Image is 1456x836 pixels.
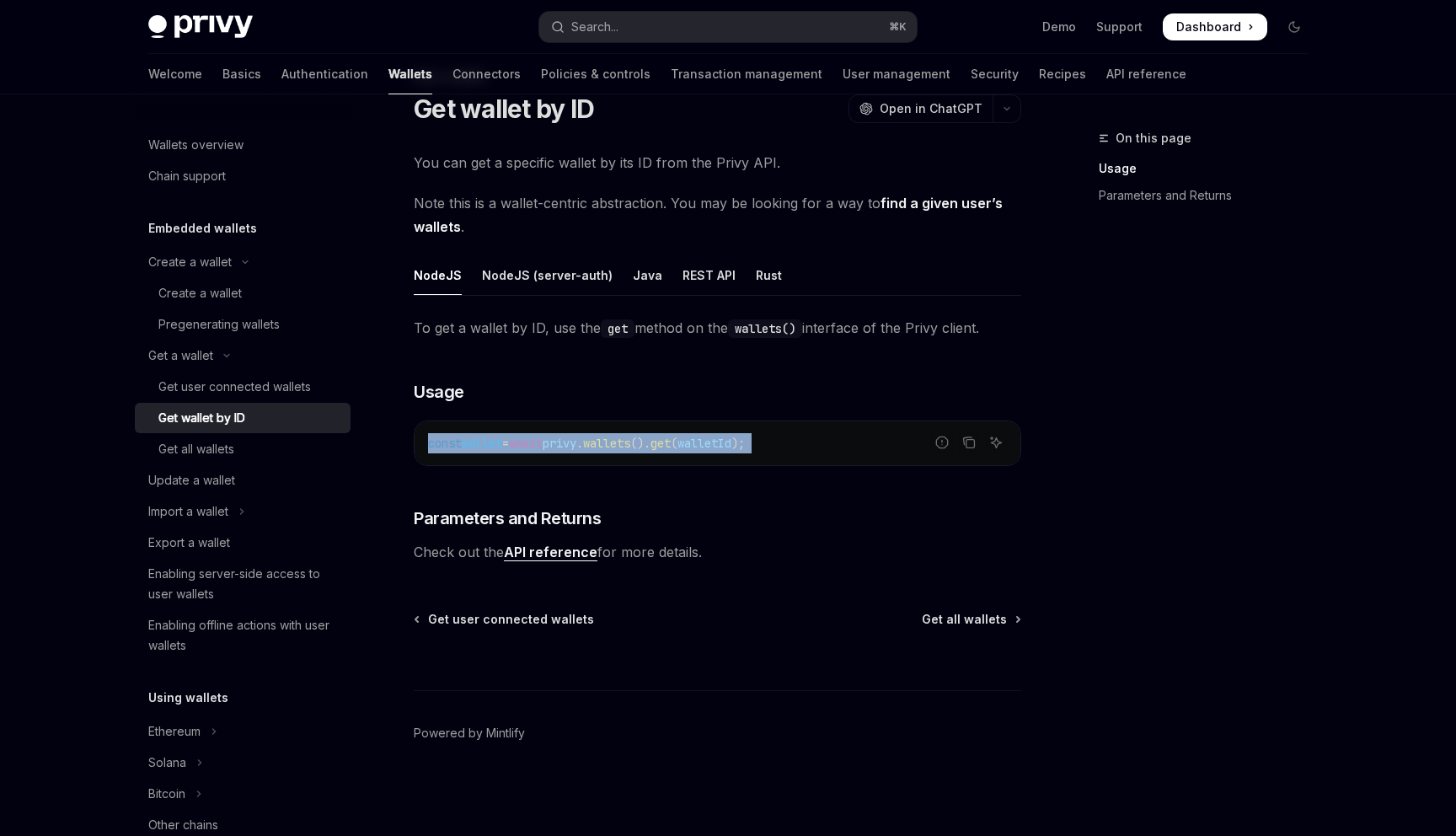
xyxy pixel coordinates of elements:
a: Get user connected wallets [415,611,594,628]
button: Toggle Solana section [135,748,351,778]
span: privy [543,436,576,451]
div: Enabling server-side access to user wallets [148,564,340,604]
a: Wallets overview [135,130,351,160]
span: You can get a specific wallet by its ID from the Privy API. [414,151,1021,174]
a: API reference [1106,54,1186,94]
div: Rust [756,255,782,295]
a: Get all wallets [922,611,1020,628]
div: Chain support [148,166,226,186]
a: Enabling server-side access to user wallets [135,559,351,609]
span: Open in ChatGPT [880,100,982,117]
a: Demo [1042,19,1076,35]
button: Toggle dark mode [1281,13,1308,40]
a: Usage [1099,155,1321,182]
a: Create a wallet [135,278,351,308]
span: Dashboard [1176,19,1241,35]
div: REST API [682,255,736,295]
span: get [650,436,671,451]
h5: Embedded wallets [148,218,257,238]
button: Open search [539,12,917,42]
div: Bitcoin [148,784,185,804]
span: Parameters and Returns [414,506,601,530]
button: Toggle Import a wallet section [135,496,351,527]
a: Enabling offline actions with user wallets [135,610,351,661]
div: Export a wallet [148,533,230,553]
div: Update a wallet [148,470,235,490]
a: Chain support [135,161,351,191]
a: Pregenerating wallets [135,309,351,340]
div: Wallets overview [148,135,244,155]
a: Support [1096,19,1143,35]
span: = [502,436,509,451]
div: Get wallet by ID [158,408,245,428]
span: Get all wallets [922,611,1007,628]
img: dark logo [148,15,253,39]
span: wallet [462,436,502,451]
a: Policies & controls [541,54,650,94]
span: walletId [677,436,731,451]
a: Security [971,54,1019,94]
span: . [576,436,583,451]
div: Other chains [148,815,218,835]
a: Recipes [1039,54,1086,94]
span: Get user connected wallets [428,611,594,628]
h5: Using wallets [148,688,228,708]
div: Create a wallet [158,283,242,303]
button: Report incorrect code [931,431,953,453]
button: Open in ChatGPT [848,94,993,123]
div: Get a wallet [148,346,213,366]
button: Ask AI [985,431,1007,453]
span: const [428,436,462,451]
div: Ethereum [148,721,201,742]
div: Pregenerating wallets [158,314,280,335]
div: Java [633,255,662,295]
a: User management [843,54,950,94]
span: Note this is a wallet-centric abstraction. You may be looking for a way to . [414,191,1021,238]
a: Welcome [148,54,202,94]
a: Get wallet by ID [135,403,351,433]
span: Usage [414,380,464,404]
span: ⌘ K [889,20,907,34]
div: Solana [148,753,186,773]
div: Search... [571,17,618,37]
a: Export a wallet [135,528,351,558]
h1: Get wallet by ID [414,94,594,124]
a: Dashboard [1163,13,1267,40]
a: Transaction management [671,54,822,94]
span: ); [731,436,745,451]
a: Authentication [281,54,368,94]
span: ( [671,436,677,451]
a: Powered by Mintlify [414,725,525,742]
button: Copy the contents from the code block [958,431,980,453]
button: Toggle Get a wallet section [135,340,351,371]
div: NodeJS (server-auth) [482,255,613,295]
div: Create a wallet [148,252,232,272]
a: Parameters and Returns [1099,182,1321,209]
a: Get user connected wallets [135,372,351,402]
a: API reference [504,544,597,561]
code: get [601,319,634,338]
button: Toggle Bitcoin section [135,779,351,809]
button: Toggle Create a wallet section [135,247,351,277]
div: Get all wallets [158,439,234,459]
div: Enabling offline actions with user wallets [148,615,340,656]
a: Get all wallets [135,434,351,464]
span: await [509,436,543,451]
code: wallets() [728,319,802,338]
div: NodeJS [414,255,462,295]
span: To get a wallet by ID, use the method on the interface of the Privy client. [414,316,1021,340]
span: wallets [583,436,630,451]
a: Update a wallet [135,465,351,496]
button: Toggle Ethereum section [135,716,351,747]
a: Basics [222,54,261,94]
a: Connectors [452,54,521,94]
span: Check out the for more details. [414,540,1021,564]
a: Wallets [388,54,432,94]
div: Import a wallet [148,501,228,522]
span: On this page [1116,128,1191,148]
span: (). [630,436,650,451]
div: Get user connected wallets [158,377,311,397]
